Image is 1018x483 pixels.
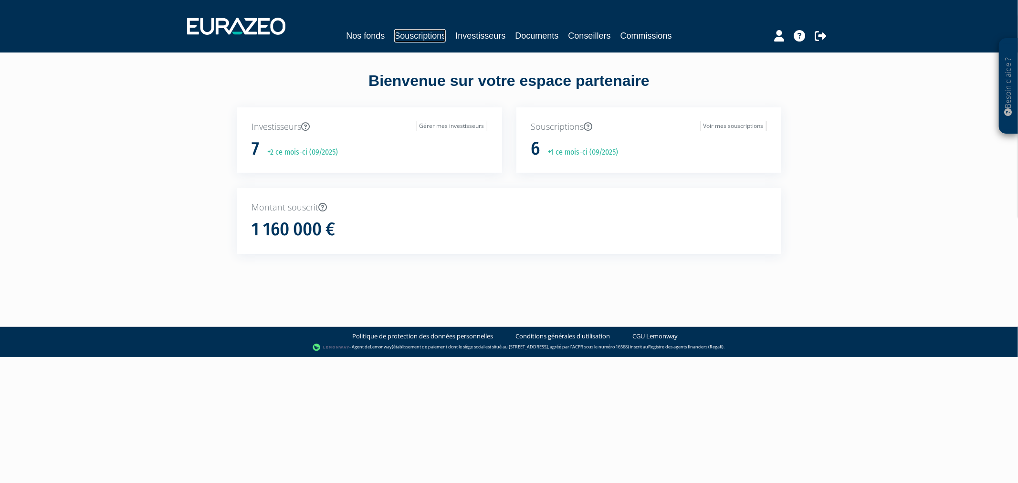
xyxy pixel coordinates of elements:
a: Conditions générales d'utilisation [515,332,610,341]
a: Nos fonds [346,29,385,42]
img: 1732889491-logotype_eurazeo_blanc_rvb.png [187,18,285,35]
div: Bienvenue sur votre espace partenaire [230,70,788,107]
h1: 6 [531,139,540,159]
a: Souscriptions [394,29,446,42]
a: Politique de protection des données personnelles [352,332,493,341]
p: Montant souscrit [252,201,766,214]
a: Commissions [620,29,672,42]
a: Conseillers [568,29,611,42]
p: Souscriptions [531,121,766,133]
a: CGU Lemonway [632,332,678,341]
a: Gérer mes investisseurs [417,121,487,131]
a: Lemonway [370,344,392,350]
img: logo-lemonway.png [313,343,349,352]
a: Investisseurs [455,29,505,42]
p: +2 ce mois-ci (09/2025) [261,147,338,158]
h1: 1 160 000 € [252,220,336,240]
div: - Agent de (établissement de paiement dont le siège social est situé au [STREET_ADDRESS], agréé p... [10,343,1008,352]
p: Besoin d'aide ? [1003,43,1014,129]
a: Registre des agents financiers (Regafi) [648,344,724,350]
h1: 7 [252,139,260,159]
p: Investisseurs [252,121,487,133]
a: Documents [515,29,559,42]
a: Voir mes souscriptions [701,121,766,131]
p: +1 ce mois-ci (09/2025) [542,147,619,158]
